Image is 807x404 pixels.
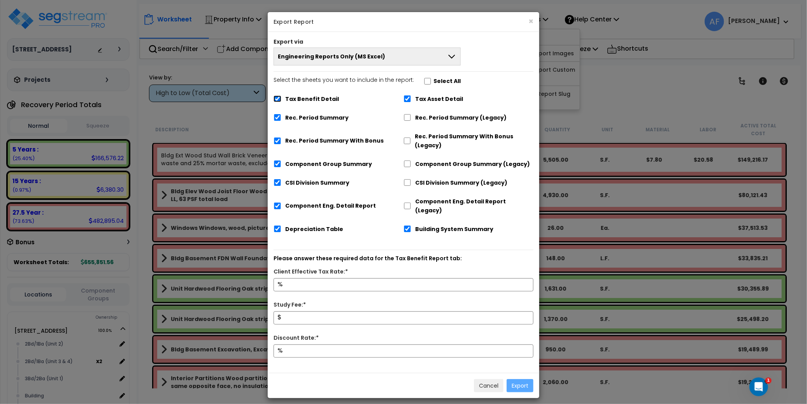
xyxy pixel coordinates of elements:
label: Rec. Period Summary (Legacy) [415,113,507,122]
iframe: Intercom live chat [749,378,768,396]
label: Select All [433,77,461,86]
label: Discount Rate:* [274,333,319,342]
label: Rec. Period Summary With Bonus (Legacy) [415,132,533,150]
label: Depreciation Table [285,225,343,234]
label: Building System Summary [415,225,493,234]
label: Component Eng. Detail Report [285,201,376,210]
label: Client Effective Tax Rate:* [274,267,348,276]
button: Cancel [474,379,503,392]
h5: Export Report [274,18,533,26]
button: × [528,17,533,25]
p: Please answer these required data for the Tax Benefit Report tab: [274,254,533,263]
span: % [277,280,283,289]
span: $ [277,313,282,322]
label: Study Fee:* [274,300,306,309]
span: 1 [765,378,772,384]
label: Export via [274,38,303,46]
label: Component Group Summary (Legacy) [415,160,530,169]
label: Component Eng. Detail Report (Legacy) [415,197,533,215]
label: Tax Benefit Detail [285,95,339,104]
label: CSI Division Summary (Legacy) [415,178,507,187]
label: CSI Division Summary [285,178,349,187]
button: Engineering Reports Only (MS Excel) [274,48,461,65]
span: % [277,346,283,355]
input: Select the sheets you want to include in the report:Select All [424,78,432,85]
label: Rec. Period Summary With Bonus [285,136,384,145]
p: Select the sheets you want to include in the report: [274,76,414,85]
span: Engineering Reports Only (MS Excel) [278,53,385,60]
label: Component Group Summary [285,160,372,169]
label: Rec. Period Summary [285,113,349,122]
button: Export [507,379,533,392]
label: Tax Asset Detail [415,95,463,104]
